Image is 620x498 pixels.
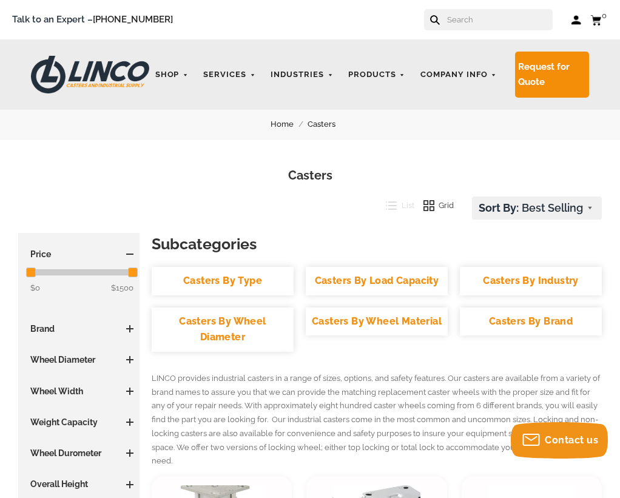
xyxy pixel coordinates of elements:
[24,385,133,397] h3: Wheel Width
[12,12,173,27] span: Talk to an Expert –
[308,118,349,131] a: Casters
[24,323,133,335] h3: Brand
[545,434,598,446] span: Contact us
[602,11,607,20] span: 0
[590,12,608,27] a: 0
[515,52,589,98] a: Request for Quote
[152,233,602,255] h3: Subcategories
[414,63,503,87] a: Company Info
[152,267,294,295] a: Casters By Type
[265,63,339,87] a: Industries
[197,63,261,87] a: Services
[30,283,40,292] span: $0
[414,197,454,215] button: Grid
[571,14,581,26] a: Log in
[306,267,448,295] a: Casters By Load Capacity
[271,118,308,131] a: Home
[24,248,133,260] h3: Price
[152,372,602,468] p: LINCO provides industrial casters in a range of sizes, options, and safety features. Our casters ...
[377,197,414,215] button: List
[24,447,133,459] h3: Wheel Durometer
[460,308,602,336] a: Casters By Brand
[18,167,602,184] h1: Casters
[111,281,133,295] span: $1500
[24,416,133,428] h3: Weight Capacity
[511,422,608,459] button: Contact us
[152,308,294,352] a: Casters By Wheel Diameter
[446,9,553,30] input: Search
[306,308,448,336] a: Casters By Wheel Material
[93,14,173,25] a: [PHONE_NUMBER]
[24,354,133,366] h3: Wheel Diameter
[149,63,195,87] a: Shop
[342,63,411,87] a: Products
[24,478,133,490] h3: Overall Height
[31,56,149,94] img: LINCO CASTERS & INDUSTRIAL SUPPLY
[460,267,602,295] a: Casters By Industry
